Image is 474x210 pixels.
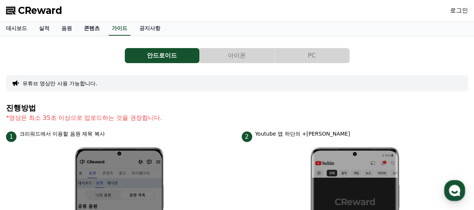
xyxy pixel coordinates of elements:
[109,21,130,36] a: 가이드
[49,148,97,166] a: 대화
[19,130,105,138] p: 크리워드에서 이용할 음원 제목 복사
[6,131,16,142] span: 1
[116,159,125,165] span: 설정
[133,21,166,36] a: 공지사항
[6,104,468,112] h4: 진행방법
[275,48,349,63] button: PC
[33,21,55,36] a: 실적
[69,159,78,165] span: 대화
[78,21,106,36] a: 콘텐츠
[200,48,274,63] button: 아이폰
[2,148,49,166] a: 홈
[242,131,252,142] span: 2
[200,48,275,63] a: 아이폰
[125,48,199,63] button: 안드로이드
[450,6,468,15] a: 로그인
[97,148,144,166] a: 설정
[6,5,62,17] a: CReward
[55,21,78,36] a: 음원
[255,130,350,138] p: Youtube 앱 하단의 +[PERSON_NAME]
[275,48,350,63] a: PC
[125,48,200,63] a: 안드로이드
[24,159,28,165] span: 홈
[18,5,62,17] span: CReward
[22,80,97,87] button: 유튜브 영상만 사용 가능합니다.
[6,113,468,122] p: *영상은 최소 35초 이상으로 업로드하는 것을 권장합니다.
